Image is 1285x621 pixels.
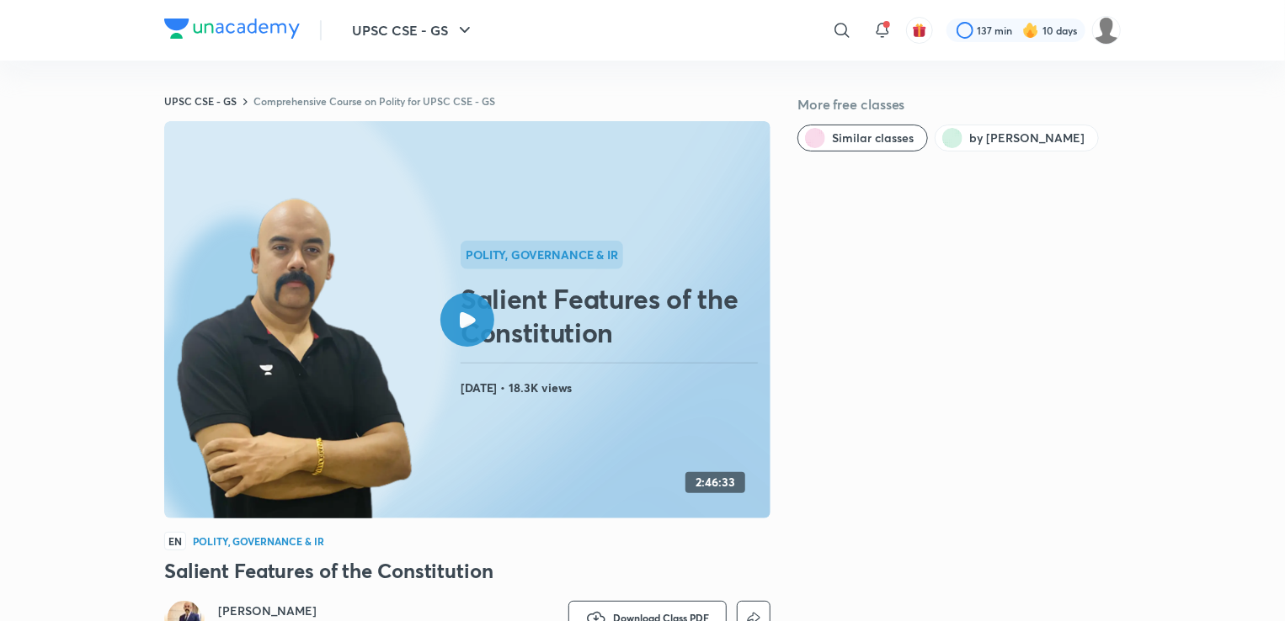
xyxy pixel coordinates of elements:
[164,557,770,584] h3: Salient Features of the Constitution
[164,94,237,108] a: UPSC CSE - GS
[342,13,485,47] button: UPSC CSE - GS
[164,532,186,550] span: EN
[193,536,324,546] h4: Polity, Governance & IR
[696,475,735,490] h4: 2:46:33
[832,130,914,146] span: Similar classes
[797,125,928,151] button: Similar classes
[164,19,300,43] a: Company Logo
[253,94,495,108] a: Comprehensive Course on Polity for UPSC CSE - GS
[797,94,1121,114] h5: More free classes
[935,125,1099,151] button: by Dr Sidharth Arora
[461,282,764,349] h2: Salient Features of the Constitution
[912,23,927,38] img: avatar
[218,602,400,619] a: [PERSON_NAME]
[164,19,300,39] img: Company Logo
[1022,22,1039,39] img: streak
[1092,16,1121,45] img: Kiran Saini
[969,130,1085,146] span: by Dr Sidharth Arora
[461,377,764,399] h4: [DATE] • 18.3K views
[906,17,933,44] button: avatar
